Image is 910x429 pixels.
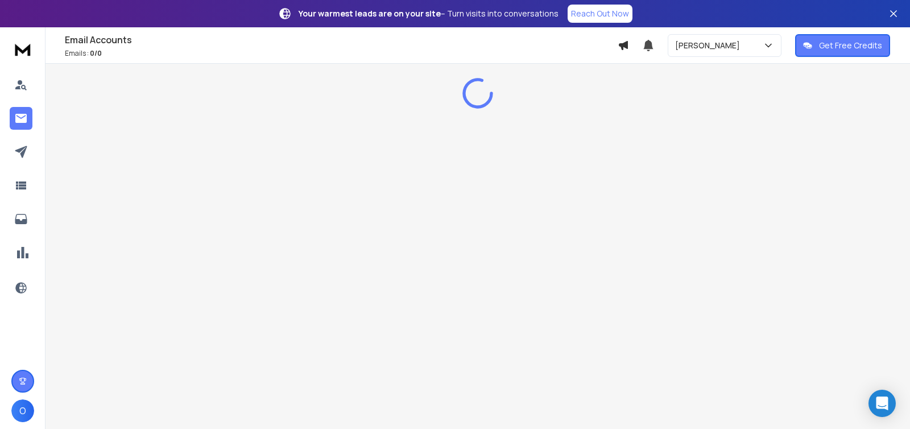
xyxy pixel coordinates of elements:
[11,399,34,422] button: O
[11,39,34,60] img: logo
[819,40,882,51] p: Get Free Credits
[299,8,441,19] strong: Your warmest leads are on your site
[65,33,618,47] h1: Email Accounts
[675,40,744,51] p: [PERSON_NAME]
[299,8,559,19] p: – Turn visits into conversations
[568,5,632,23] a: Reach Out Now
[868,390,896,417] div: Open Intercom Messenger
[65,49,618,58] p: Emails :
[90,48,102,58] span: 0 / 0
[571,8,629,19] p: Reach Out Now
[795,34,890,57] button: Get Free Credits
